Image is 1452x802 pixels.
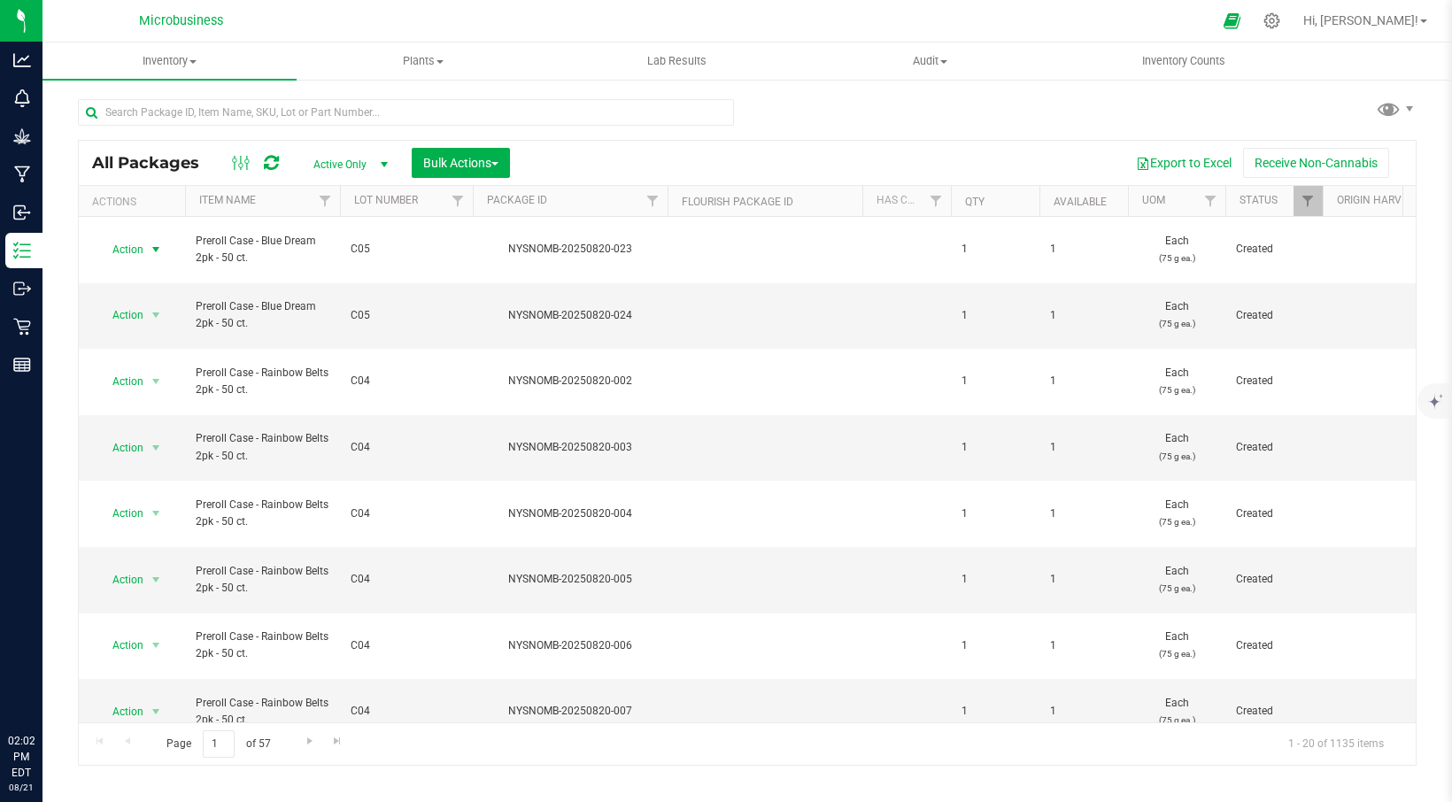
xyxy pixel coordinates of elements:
[297,53,550,69] span: Plants
[1139,580,1215,597] p: (75 g ea.)
[18,660,71,713] iframe: Resource center
[1139,563,1215,597] span: Each
[623,53,730,69] span: Lab Results
[196,365,329,398] span: Preroll Case - Rainbow Belts 2pk - 50 ct.
[42,53,297,69] span: Inventory
[13,242,31,259] inline-svg: Inventory
[13,280,31,297] inline-svg: Outbound
[1118,53,1249,69] span: Inventory Counts
[145,699,167,724] span: select
[1139,628,1215,662] span: Each
[1337,194,1426,206] a: Origin Harvests
[1139,382,1215,398] p: (75 g ea.)
[97,699,144,724] span: Action
[1139,497,1215,530] span: Each
[965,196,985,208] a: Qty
[470,703,670,720] div: NYSNOMB-20250820-007
[351,439,462,456] span: C04
[8,781,35,794] p: 08/21
[196,298,329,332] span: Preroll Case - Blue Dream 2pk - 50 ct.
[139,13,223,28] span: Microbusiness
[962,373,1029,389] span: 1
[962,241,1029,258] span: 1
[962,637,1029,654] span: 1
[962,505,1029,522] span: 1
[196,233,329,266] span: Preroll Case - Blue Dream 2pk - 50 ct.
[1139,430,1215,464] span: Each
[1050,439,1117,456] span: 1
[351,571,462,588] span: C04
[97,633,144,658] span: Action
[1294,186,1323,216] a: Filter
[470,571,670,588] div: NYSNOMB-20250820-005
[1139,712,1215,729] p: (75 g ea.)
[145,567,167,592] span: select
[1139,298,1215,332] span: Each
[97,567,144,592] span: Action
[423,156,498,170] span: Bulk Actions
[145,369,167,394] span: select
[145,303,167,328] span: select
[1139,365,1215,398] span: Each
[1139,315,1215,332] p: (75 g ea.)
[1050,703,1117,720] span: 1
[487,194,547,206] a: Package ID
[1050,505,1117,522] span: 1
[97,436,144,460] span: Action
[1057,42,1311,80] a: Inventory Counts
[1139,513,1215,530] p: (75 g ea.)
[92,153,217,173] span: All Packages
[804,42,1058,80] a: Audit
[13,356,31,374] inline-svg: Reports
[13,89,31,107] inline-svg: Monitoring
[199,194,256,206] a: Item Name
[1236,241,1312,258] span: Created
[1124,148,1243,178] button: Export to Excel
[470,241,670,258] div: NYSNOMB-20250820-023
[962,307,1029,324] span: 1
[151,730,285,758] span: Page of 57
[1236,373,1312,389] span: Created
[1236,703,1312,720] span: Created
[325,730,351,754] a: Go to the last page
[196,628,329,662] span: Preroll Case - Rainbow Belts 2pk - 50 ct.
[354,194,418,206] a: Lot Number
[1212,4,1252,38] span: Open Ecommerce Menu
[1274,730,1398,757] span: 1 - 20 of 1135 items
[638,186,668,216] a: Filter
[97,501,144,526] span: Action
[1196,186,1225,216] a: Filter
[351,373,462,389] span: C04
[145,633,167,658] span: select
[1236,571,1312,588] span: Created
[297,42,551,80] a: Plants
[97,303,144,328] span: Action
[962,571,1029,588] span: 1
[1139,233,1215,266] span: Each
[550,42,804,80] a: Lab Results
[92,196,178,208] div: Actions
[1050,241,1117,258] span: 1
[1243,148,1389,178] button: Receive Non-Cannabis
[470,307,670,324] div: NYSNOMB-20250820-024
[1139,695,1215,729] span: Each
[1050,307,1117,324] span: 1
[13,51,31,69] inline-svg: Analytics
[196,695,329,729] span: Preroll Case - Rainbow Belts 2pk - 50 ct.
[145,237,167,262] span: select
[1236,505,1312,522] span: Created
[196,430,329,464] span: Preroll Case - Rainbow Belts 2pk - 50 ct.
[470,439,670,456] div: NYSNOMB-20250820-003
[1054,196,1107,208] a: Available
[1050,571,1117,588] span: 1
[78,99,734,126] input: Search Package ID, Item Name, SKU, Lot or Part Number...
[962,703,1029,720] span: 1
[1240,194,1278,206] a: Status
[1303,13,1418,27] span: Hi, [PERSON_NAME]!
[962,439,1029,456] span: 1
[145,436,167,460] span: select
[1139,250,1215,266] p: (75 g ea.)
[470,505,670,522] div: NYSNOMB-20250820-004
[470,373,670,389] div: NYSNOMB-20250820-002
[42,42,297,80] a: Inventory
